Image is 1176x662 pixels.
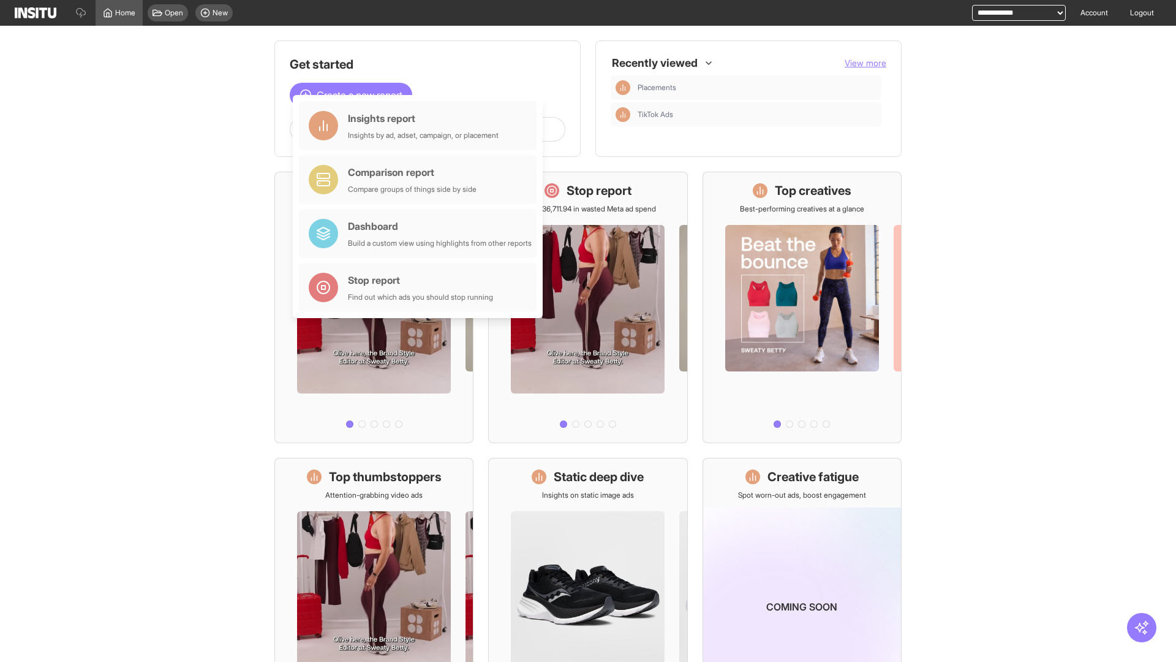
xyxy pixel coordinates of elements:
span: View more [845,58,886,68]
span: Placements [638,83,676,93]
span: TikTok Ads [638,110,876,120]
h1: Top creatives [775,182,851,199]
h1: Stop report [567,182,631,199]
span: Create a new report [317,88,402,102]
p: Save £36,711.94 in wasted Meta ad spend [520,204,656,214]
div: Build a custom view using highlights from other reports [348,238,532,248]
div: Find out which ads you should stop running [348,292,493,302]
div: Insights [616,80,630,95]
a: What's live nowSee all active ads instantly [274,172,473,443]
span: Open [165,8,183,18]
div: Insights [616,107,630,122]
div: Comparison report [348,165,477,180]
div: Compare groups of things side by side [348,185,477,194]
p: Best-performing creatives at a glance [740,204,864,214]
div: Insights by ad, adset, campaign, or placement [348,131,499,140]
p: Insights on static image ads [542,490,634,500]
button: View more [845,57,886,69]
button: Create a new report [290,83,412,107]
div: Dashboard [348,219,532,234]
span: TikTok Ads [638,110,673,120]
p: Attention-grabbing video ads [325,490,423,500]
span: Home [115,8,135,18]
h1: Top thumbstoppers [329,468,442,485]
h1: Get started [290,56,565,73]
h1: Static deep dive [554,468,644,485]
img: Logo [15,7,56,18]
span: New [213,8,228,18]
div: Insights report [348,111,499,126]
span: Placements [638,83,876,93]
a: Stop reportSave £36,711.94 in wasted Meta ad spend [488,172,687,443]
div: Stop report [348,273,493,287]
a: Top creativesBest-performing creatives at a glance [703,172,902,443]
